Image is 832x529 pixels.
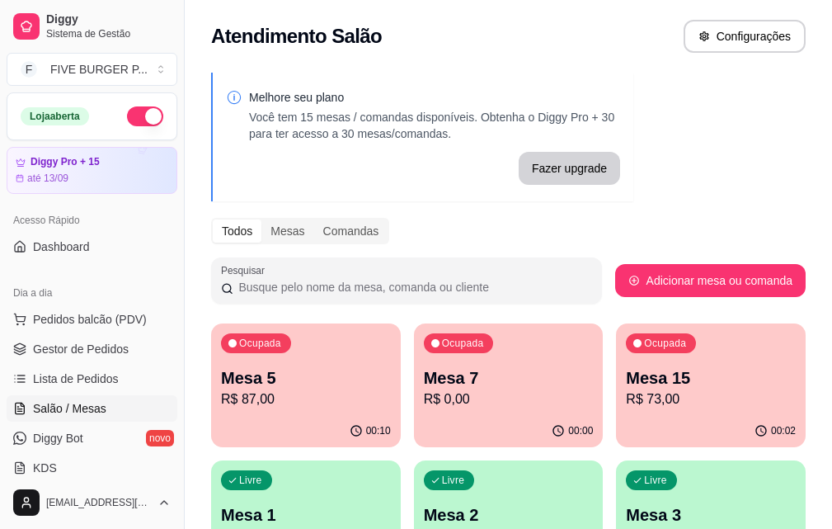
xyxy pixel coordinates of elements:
a: KDS [7,455,177,481]
div: Mesas [261,220,313,243]
span: KDS [33,460,57,476]
a: DiggySistema de Gestão [7,7,177,46]
p: Ocupada [644,337,686,350]
button: Select a team [7,53,177,86]
span: Pedidos balcão (PDV) [33,311,147,328]
div: Dia a dia [7,280,177,306]
h2: Atendimento Salão [211,23,382,50]
p: Livre [239,474,262,487]
span: [EMAIL_ADDRESS][DOMAIN_NAME] [46,496,151,509]
p: Mesa 15 [626,366,796,390]
p: Mesa 1 [221,503,391,527]
span: Diggy Bot [33,430,83,446]
p: R$ 73,00 [626,390,796,409]
span: Gestor de Pedidos [33,341,129,357]
p: Ocupada [239,337,281,350]
button: OcupadaMesa 7R$ 0,0000:00 [414,324,604,447]
article: até 13/09 [27,172,68,185]
p: Mesa 3 [626,503,796,527]
p: R$ 0,00 [424,390,594,409]
span: Lista de Pedidos [33,371,119,387]
span: Salão / Mesas [33,400,106,417]
div: Acesso Rápido [7,207,177,234]
button: Fazer upgrade [519,152,620,185]
p: Ocupada [442,337,484,350]
a: Diggy Pro + 15até 13/09 [7,147,177,194]
p: Mesa 2 [424,503,594,527]
p: Você tem 15 mesas / comandas disponíveis. Obtenha o Diggy Pro + 30 para ter acesso a 30 mesas/com... [249,109,620,142]
span: Dashboard [33,239,90,255]
button: Alterar Status [127,106,163,126]
p: 00:10 [366,424,391,437]
span: Sistema de Gestão [46,27,171,40]
label: Pesquisar [221,263,270,277]
p: Mesa 7 [424,366,594,390]
button: Adicionar mesa ou comanda [615,264,806,297]
a: Lista de Pedidos [7,366,177,392]
a: Diggy Botnovo [7,425,177,451]
p: 00:02 [771,424,796,437]
button: [EMAIL_ADDRESS][DOMAIN_NAME] [7,483,177,522]
span: F [21,61,37,78]
article: Diggy Pro + 15 [31,156,100,168]
p: Melhore seu plano [249,89,620,106]
p: Livre [442,474,465,487]
p: Mesa 5 [221,366,391,390]
div: Comandas [314,220,388,243]
p: R$ 87,00 [221,390,391,409]
p: Livre [644,474,667,487]
button: OcupadaMesa 15R$ 73,0000:02 [616,324,806,447]
a: Dashboard [7,234,177,260]
a: Gestor de Pedidos [7,336,177,362]
div: FIVE BURGER P ... [50,61,148,78]
div: Todos [213,220,261,243]
button: OcupadaMesa 5R$ 87,0000:10 [211,324,401,447]
button: Pedidos balcão (PDV) [7,306,177,333]
a: Salão / Mesas [7,395,177,422]
button: Configurações [684,20,806,53]
span: Diggy [46,12,171,27]
div: Loja aberta [21,107,89,125]
p: 00:00 [568,424,593,437]
input: Pesquisar [233,279,591,295]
